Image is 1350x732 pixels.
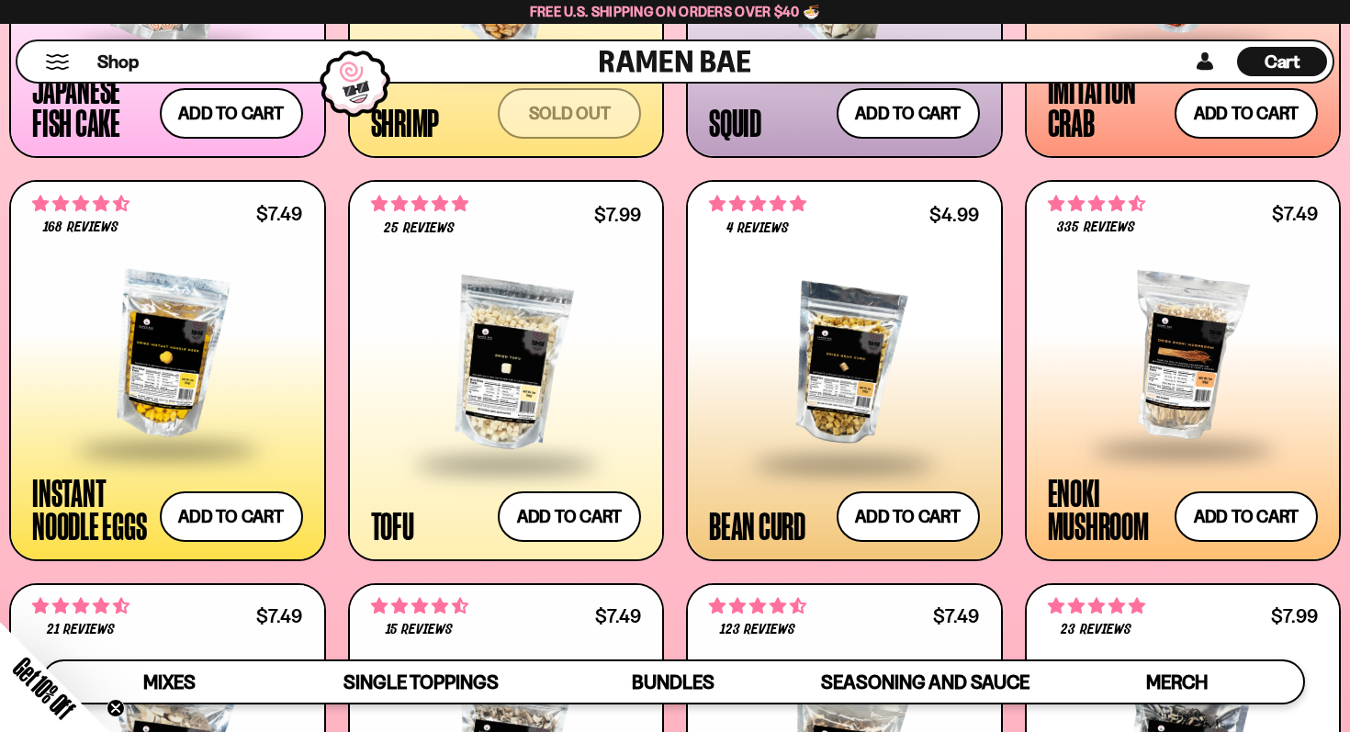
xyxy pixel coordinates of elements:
a: 4.73 stars 168 reviews $7.49 Instant Noodle Eggs Add to cart [9,180,326,561]
div: $4.99 [929,206,979,223]
span: Bundles [632,670,714,693]
span: Single Toppings [343,670,499,693]
button: Add to cart [160,88,303,139]
a: Merch [1052,661,1303,703]
span: Mixes [143,670,196,693]
a: 4.80 stars 25 reviews $7.99 Tofu Add to cart [348,180,665,561]
div: $7.99 [594,206,641,223]
span: 335 reviews [1057,220,1134,235]
span: 4.73 stars [32,192,129,216]
a: Mixes [43,661,295,703]
div: Japanese Fish Cake [32,73,151,139]
span: 4.48 stars [32,594,129,618]
div: Bean Curd [709,509,805,542]
span: 15 reviews [386,623,453,637]
span: Merch [1146,670,1208,693]
a: 5.00 stars 4 reviews $4.99 Bean Curd Add to cart [686,180,1003,561]
span: 4.80 stars [371,192,468,216]
span: 23 reviews [1061,623,1131,637]
button: Add to cart [1175,88,1318,139]
span: 123 reviews [720,623,795,637]
div: $7.49 [256,607,302,625]
div: Shrimp [371,106,440,139]
a: Shop [97,47,139,76]
span: 25 reviews [384,221,454,236]
div: $7.49 [1272,205,1318,222]
button: Add to cart [837,88,980,139]
span: Get 10% Off [8,652,80,724]
a: Cart [1237,41,1327,82]
span: Cart [1265,51,1300,73]
div: $7.49 [595,607,641,625]
span: 168 reviews [43,220,118,235]
span: Shop [97,50,139,74]
div: $7.99 [1271,607,1318,625]
span: 4.83 stars [1048,594,1145,618]
span: 4.53 stars [371,594,468,618]
button: Mobile Menu Trigger [45,54,70,70]
span: Free U.S. Shipping on Orders over $40 🍜 [530,3,821,20]
span: 4.53 stars [1048,192,1145,216]
button: Add to cart [160,491,303,542]
div: Instant Noodle Eggs [32,476,151,542]
span: 5.00 stars [709,192,806,216]
div: Tofu [371,509,414,542]
div: $7.49 [933,607,979,625]
div: $7.49 [256,205,302,222]
button: Add to cart [498,491,641,542]
a: Seasoning and Sauce [799,661,1051,703]
a: Single Toppings [295,661,546,703]
a: 4.53 stars 335 reviews $7.49 Enoki Mushroom Add to cart [1025,180,1342,561]
div: Enoki Mushroom [1048,476,1166,542]
span: 4.69 stars [709,594,806,618]
button: Close teaser [107,699,125,717]
button: Add to cart [837,491,980,542]
span: Seasoning and Sauce [821,670,1029,693]
button: Add to cart [1175,491,1318,542]
span: 4 reviews [726,221,789,236]
div: Squid [709,106,761,139]
div: Imitation Crab [1048,73,1166,139]
a: Bundles [547,661,799,703]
